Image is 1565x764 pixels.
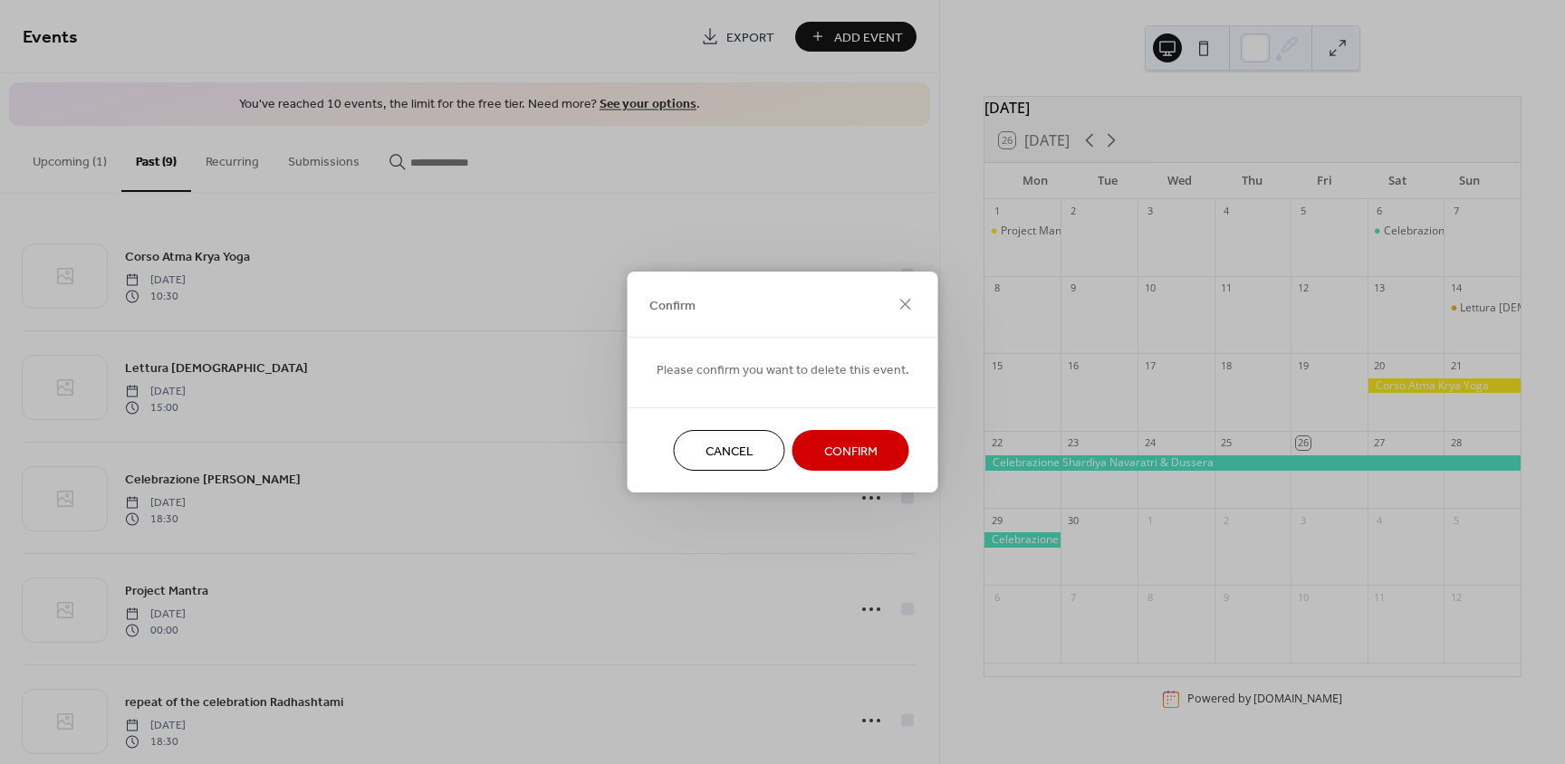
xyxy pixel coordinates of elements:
span: Confirm [649,296,696,315]
button: Cancel [674,430,785,471]
button: Confirm [792,430,909,471]
span: Please confirm you want to delete this event. [657,361,909,380]
span: Cancel [706,443,754,462]
span: Confirm [824,443,878,462]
